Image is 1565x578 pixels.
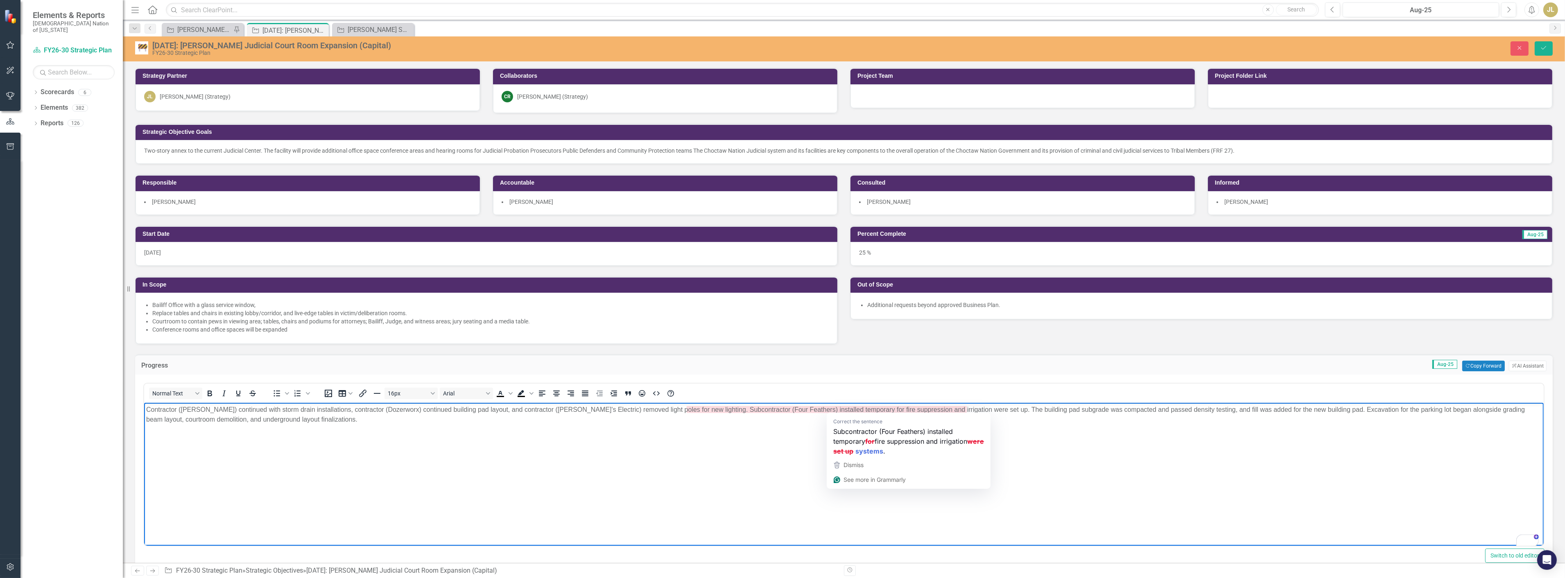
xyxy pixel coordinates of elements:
button: Insert/edit link [356,388,370,399]
h3: Out of Scope [857,282,1548,288]
h3: Strategy Partner [142,73,476,79]
small: [DEMOGRAPHIC_DATA] Nation of [US_STATE] [33,20,115,34]
div: FY26-30 Strategic Plan [152,50,948,56]
a: FY26-30 Strategic Plan [176,567,242,574]
li: Replace tables and chairs in existing lobby/corridor, and live-edge tables in victim/deliberation... [152,309,829,317]
div: 25 % [850,242,1552,266]
button: Align left [535,388,549,399]
button: Italic [217,388,231,399]
span: [PERSON_NAME] [509,199,553,205]
button: Search [1276,4,1317,16]
h3: Informed [1215,180,1548,186]
div: CR [502,91,513,102]
button: Help [664,388,678,399]
p: Two-story annex to the current Judicial Center. The facility will provide additional office space... [144,147,1544,155]
button: Horizontal line [370,388,384,399]
span: 16px [388,390,428,397]
h3: Project Folder Link [1215,73,1548,79]
a: Reports [41,119,63,128]
button: Align center [550,388,563,399]
div: 6 [78,89,91,96]
button: Strikethrough [246,388,260,399]
li: Courtroom to contain pews in viewing area; tables, chairs and podiums for attorneys; Bailiff, Jud... [152,317,829,325]
button: Underline [231,388,245,399]
div: 382 [72,104,88,111]
button: Font Arial [440,388,493,399]
a: Elements [41,103,68,113]
h3: Start Date [142,231,833,237]
button: Aug-25 [1343,2,1499,17]
div: Bullet list [270,388,290,399]
a: Strategic Objectives [246,567,303,574]
span: [PERSON_NAME] [867,199,911,205]
li: Bailiff Office with a glass service window, [152,301,829,309]
h3: Accountable [500,180,833,186]
img: ClearPoint Strategy [4,9,18,24]
h3: Responsible [142,180,476,186]
div: [DATE]: [PERSON_NAME] Judicial Court Room Expansion (Capital) [152,41,948,50]
div: JL [144,91,156,102]
button: Table [336,388,355,399]
button: HTML Editor [649,388,663,399]
input: Search ClearPoint... [166,3,1319,17]
div: Aug-25 [1346,5,1496,15]
button: Decrease indent [593,388,606,399]
iframe: Rich Text Area [144,403,1544,546]
button: Font size 16px [384,388,438,399]
div: Text color Black [493,388,514,399]
h3: Progress [141,362,407,369]
button: Block Normal Text [149,388,202,399]
div: [DATE]: [PERSON_NAME] Judicial Court Room Expansion (Capital) [262,25,327,36]
div: 126 [68,120,84,127]
button: AI Assistant [1509,361,1547,371]
span: Aug-25 [1432,360,1457,369]
h3: Consulted [857,180,1191,186]
button: Switch to old editor [1485,549,1545,563]
h3: In Scope [142,282,833,288]
div: [PERSON_NAME] SO's OLD PLAN [348,25,412,35]
button: Bold [203,388,217,399]
span: Elements & Reports [33,10,115,20]
h3: Strategic Objective Goals [142,129,1548,135]
button: Justify [578,388,592,399]
a: FY26-30 Strategic Plan [33,46,115,55]
button: Emojis [635,388,649,399]
img: Approved Capital [135,41,148,54]
button: JL [1543,2,1558,17]
h3: Project Team [857,73,1191,79]
div: [PERSON_NAME] (Strategy) [517,93,588,101]
div: Background color Black [514,388,535,399]
button: Align right [564,388,578,399]
button: Copy Forward [1462,361,1504,371]
li: Conference rooms and office spaces will be expanded [152,325,829,334]
span: Arial [443,390,483,397]
div: [PERSON_NAME] SOs [177,25,231,35]
div: [PERSON_NAME] (Strategy) [160,93,231,101]
h3: Percent Complete [857,231,1309,237]
span: Aug-25 [1522,230,1547,239]
a: [PERSON_NAME] SO's OLD PLAN [334,25,412,35]
span: Normal Text [152,390,192,397]
li: Additional requests beyond approved Business Plan. [867,301,1544,309]
button: Blockquote [621,388,635,399]
h3: Collaborators [500,73,833,79]
div: [DATE]: [PERSON_NAME] Judicial Court Room Expansion (Capital) [306,567,497,574]
div: Open Intercom Messenger [1537,550,1557,570]
span: [PERSON_NAME] [1224,199,1268,205]
span: [PERSON_NAME] [152,199,196,205]
button: Increase indent [607,388,621,399]
a: Scorecards [41,88,74,97]
a: [PERSON_NAME] SOs [164,25,231,35]
span: [DATE] [144,249,161,256]
button: Insert image [321,388,335,399]
span: Search [1287,6,1305,13]
div: Numbered list [291,388,311,399]
div: » » [164,566,838,576]
input: Search Below... [33,65,115,79]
